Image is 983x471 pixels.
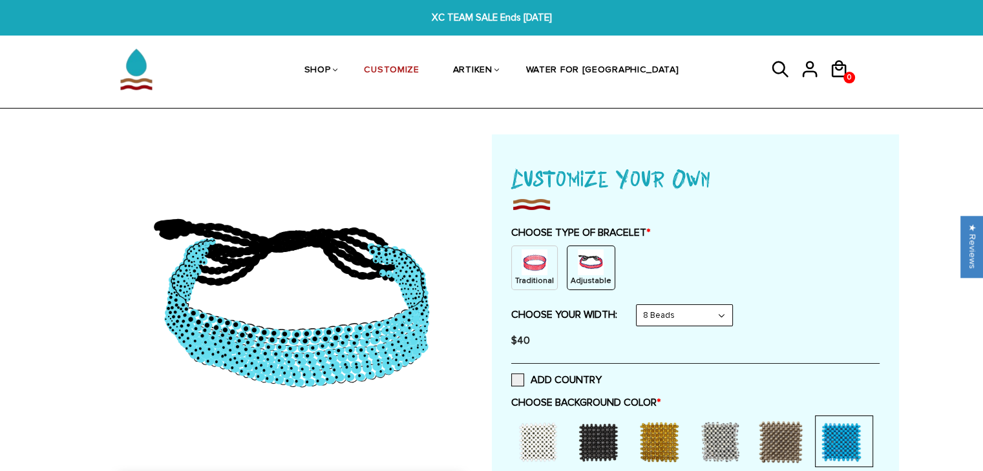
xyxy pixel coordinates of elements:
h1: Customize Your Own [511,160,880,195]
p: Traditional [515,275,554,286]
a: CUSTOMIZE [364,37,419,104]
div: Silver [693,415,752,467]
label: ADD COUNTRY [511,373,602,386]
div: Non String [511,246,558,290]
a: WATER FOR [GEOGRAPHIC_DATA] [526,37,679,104]
img: non-string.png [522,249,547,275]
a: ARTIKEN [453,37,492,104]
label: CHOOSE BACKGROUND COLOR [511,396,880,409]
div: Grey [754,415,812,467]
div: Black [572,415,630,467]
div: Sky Blue [815,415,873,467]
a: SHOP [304,37,331,104]
img: imgboder_100x.png [511,195,551,213]
span: 0 [844,68,854,87]
img: string.PNG [578,249,604,275]
div: White [511,415,569,467]
div: Click to open Judge.me floating reviews tab [961,216,983,277]
span: XC TEAM SALE Ends [DATE] [302,10,680,25]
div: String [567,246,615,290]
div: Gold [633,415,691,467]
label: CHOOSE TYPE OF BRACELET [511,226,880,239]
a: 0 [829,83,858,85]
p: Adjustable [571,275,611,286]
label: CHOOSE YOUR WIDTH: [511,308,617,321]
span: $40 [511,334,530,347]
